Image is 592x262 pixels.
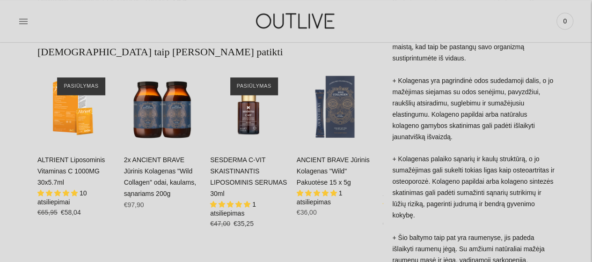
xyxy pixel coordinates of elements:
span: 10 atsiliepimai [37,189,87,206]
a: 2x ANCIENT BRAVE Jūrinis Kolagenas [124,68,201,145]
span: €97,90 [124,201,144,209]
span: 4.90 stars [37,189,80,197]
a: ALTRIENT Liposominis Vitaminas C 1000MG 30x5.7ml [37,68,115,145]
h2: [DEMOGRAPHIC_DATA] taip [PERSON_NAME] patikti [37,45,373,59]
a: SESDERMA C-VIT SKAISTINANTIS LIPOSOMINIS SERUMAS 30ml [210,68,287,145]
span: €35,25 [234,220,254,227]
a: ANCIENT BRAVE Jūrinis Kolagenas "Wild" Pakuotėse 15 x 5g [297,156,370,186]
a: 0 [556,11,573,31]
a: SESDERMA C-VIT SKAISTINANTIS LIPOSOMINIS SERUMAS 30ml [210,156,287,197]
a: 2x ANCIENT BRAVE Jūrinis Kolagenas "Wild Collagen" odai, kaulams, sąnariams 200g [124,156,196,197]
span: 1 atsiliepimas [297,189,343,206]
span: €58,04 [61,209,81,216]
span: 5.00 stars [297,189,339,197]
span: €36,00 [297,209,317,216]
s: €65,95 [37,209,58,216]
a: ALTRIENT Liposominis Vitaminas C 1000MG 30x5.7ml [37,156,105,186]
span: 0 [558,15,571,28]
span: 1 atsiliepimas [210,201,256,217]
s: €47,00 [210,220,230,227]
a: ANCIENT BRAVE Jūrinis Kolagenas [297,68,374,145]
span: 5.00 stars [210,201,252,208]
img: OUTLIVE [238,5,355,37]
